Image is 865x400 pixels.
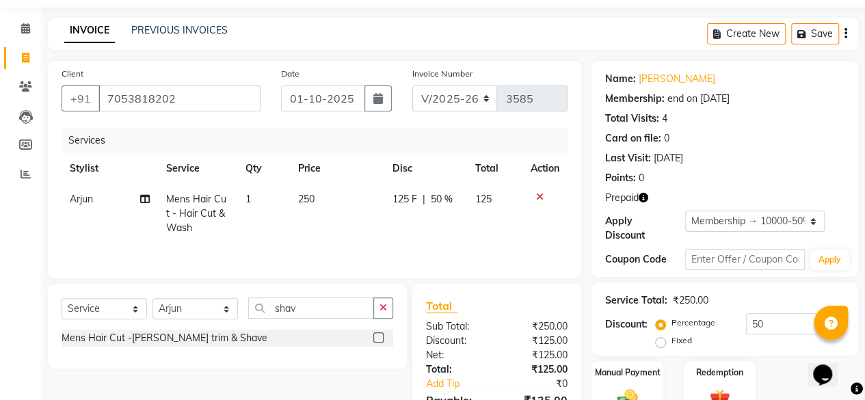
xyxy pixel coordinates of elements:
th: Action [522,153,568,184]
button: Save [791,23,839,44]
iframe: chat widget [808,345,851,386]
th: Price [290,153,384,184]
div: Discount: [416,334,497,348]
th: Service [158,153,237,184]
span: 1 [245,193,251,205]
div: ₹125.00 [496,334,578,348]
div: ₹125.00 [496,348,578,362]
a: [PERSON_NAME] [639,72,715,86]
div: 4 [662,111,667,126]
div: 0 [664,131,669,146]
a: Add Tip [416,377,510,391]
span: Prepaid [605,191,639,205]
div: Net: [416,348,497,362]
span: 50 % [430,192,452,206]
label: Client [62,68,83,80]
div: Services [63,128,578,153]
div: [DATE] [654,151,683,165]
a: INVOICE [64,18,115,43]
th: Qty [237,153,290,184]
span: Total [426,299,457,313]
label: Percentage [671,317,715,329]
div: Sub Total: [416,319,497,334]
a: PREVIOUS INVOICES [131,24,228,36]
div: Membership: [605,92,665,106]
div: ₹125.00 [496,362,578,377]
div: 0 [639,171,644,185]
label: Date [281,68,300,80]
label: Manual Payment [595,366,661,379]
input: Search or Scan [248,297,374,319]
div: Points: [605,171,636,185]
div: Discount: [605,317,648,332]
label: Redemption [696,366,743,379]
div: Mens Hair Cut -[PERSON_NAME] trim & Shave [62,331,267,345]
div: Total Visits: [605,111,659,126]
span: 125 F [392,192,416,206]
button: Apply [810,250,849,270]
div: ₹0 [510,377,578,391]
span: 125 [475,193,491,205]
span: Mens Hair Cut - Hair Cut & Wash [166,193,226,234]
input: Enter Offer / Coupon Code [685,249,805,270]
button: Create New [707,23,786,44]
th: Stylist [62,153,158,184]
span: 250 [298,193,315,205]
div: Total: [416,362,497,377]
div: Card on file: [605,131,661,146]
button: +91 [62,85,100,111]
div: Coupon Code [605,252,685,267]
label: Fixed [671,334,692,347]
th: Disc [384,153,466,184]
label: Invoice Number [412,68,472,80]
div: ₹250.00 [673,293,708,308]
input: Search by Name/Mobile/Email/Code [98,85,261,111]
span: Arjun [70,193,93,205]
div: Last Visit: [605,151,651,165]
div: Name: [605,72,636,86]
div: Apply Discount [605,214,685,243]
div: Service Total: [605,293,667,308]
span: | [422,192,425,206]
div: ₹250.00 [496,319,578,334]
th: Total [466,153,522,184]
div: end on [DATE] [667,92,730,106]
